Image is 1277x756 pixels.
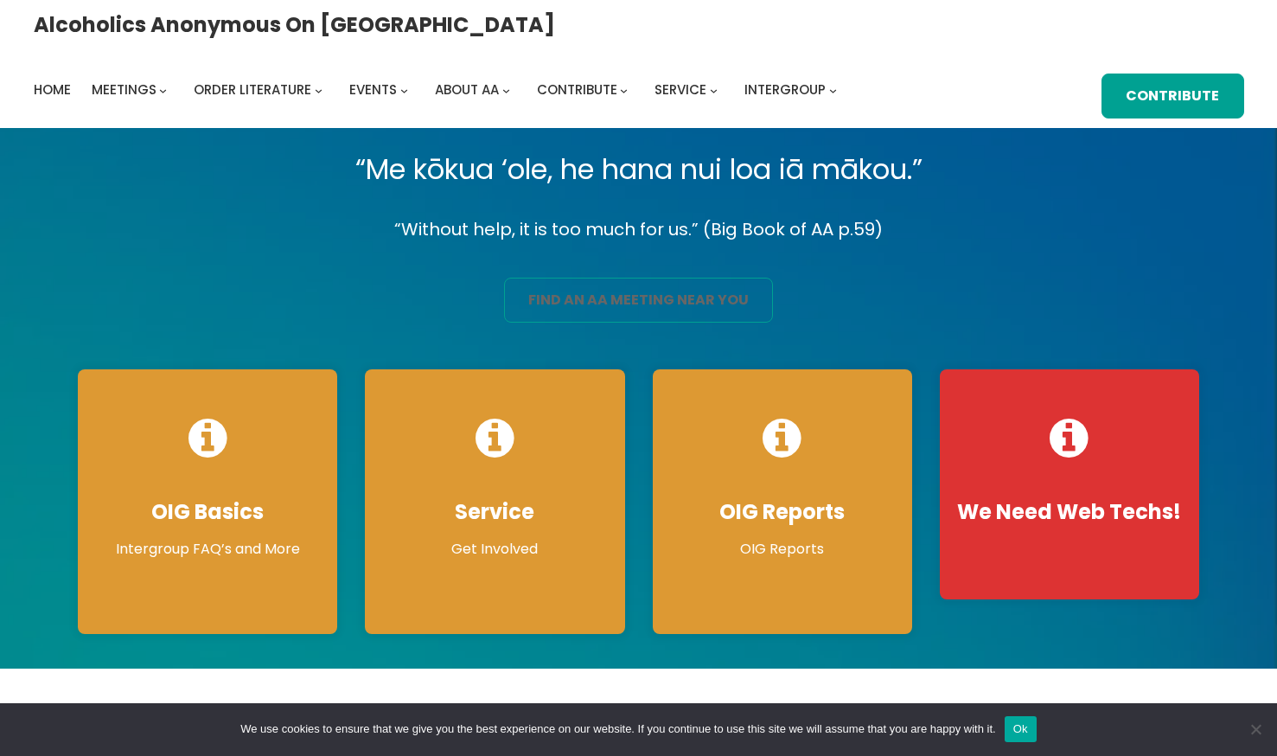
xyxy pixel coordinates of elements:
[315,86,322,93] button: Order Literature submenu
[349,80,397,99] span: Events
[95,539,320,560] p: Intergroup FAQ’s and More
[159,86,167,93] button: Meetings submenu
[620,86,628,93] button: Contribute submenu
[435,78,499,102] a: About AA
[670,499,895,525] h4: OIG Reports
[34,78,843,102] nav: Intergroup
[504,278,774,323] a: find an aa meeting near you
[744,80,826,99] span: Intergroup
[64,145,1213,194] p: “Me kōkua ‘ole, he hana nui loa iā mākou.”
[670,539,895,560] p: OIG Reports
[400,86,408,93] button: Events submenu
[34,6,555,43] a: Alcoholics Anonymous on [GEOGRAPHIC_DATA]
[1247,721,1264,738] span: No
[710,86,718,93] button: Service submenu
[1005,716,1037,742] button: Ok
[92,80,156,99] span: Meetings
[92,78,156,102] a: Meetings
[34,80,71,99] span: Home
[382,539,607,560] p: Get Involved
[957,499,1182,525] h4: We Need Web Techs!
[64,215,1213,245] p: “Without help, it is too much for us.” (Big Book of AA p.59)
[95,499,320,525] h4: OIG Basics
[194,80,311,99] span: Order Literature
[537,80,617,99] span: Contribute
[1101,74,1244,119] a: Contribute
[502,86,510,93] button: About AA submenu
[744,78,826,102] a: Intergroup
[349,78,397,102] a: Events
[435,80,499,99] span: About AA
[537,78,617,102] a: Contribute
[240,721,995,738] span: We use cookies to ensure that we give you the best experience on our website. If you continue to ...
[34,78,71,102] a: Home
[654,78,706,102] a: Service
[829,86,837,93] button: Intergroup submenu
[654,80,706,99] span: Service
[382,499,607,525] h4: Service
